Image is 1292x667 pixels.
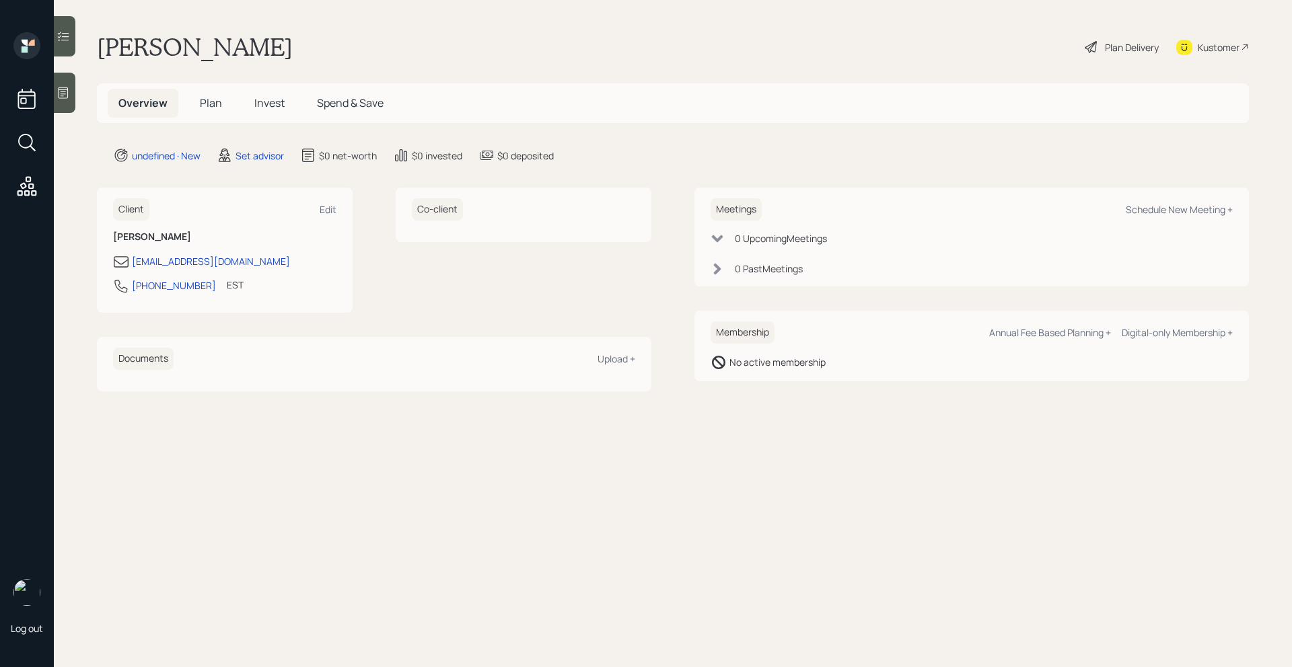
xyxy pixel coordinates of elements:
span: Overview [118,95,168,110]
div: $0 net-worth [319,149,377,163]
div: Digital-only Membership + [1122,326,1233,339]
div: Kustomer [1198,40,1240,54]
h6: Meetings [711,198,762,221]
div: Log out [11,622,43,635]
div: $0 deposited [497,149,554,163]
h1: [PERSON_NAME] [97,32,293,62]
h6: [PERSON_NAME] [113,231,336,243]
div: [EMAIL_ADDRESS][DOMAIN_NAME] [132,254,290,268]
div: [PHONE_NUMBER] [132,278,216,292]
div: Edit [320,203,336,216]
div: EST [227,278,244,292]
img: retirable_logo.png [13,579,40,606]
span: Spend & Save [317,95,384,110]
div: No active membership [729,355,826,369]
div: Set advisor [236,149,284,163]
div: Schedule New Meeting + [1126,203,1233,216]
span: Invest [254,95,285,110]
div: $0 invested [412,149,462,163]
div: 0 Past Meeting s [735,262,803,276]
h6: Membership [711,321,775,344]
div: Upload + [598,352,635,365]
div: Annual Fee Based Planning + [989,326,1111,339]
div: Plan Delivery [1105,40,1159,54]
div: undefined · New [132,149,201,163]
h6: Client [113,198,149,221]
h6: Documents [113,348,174,370]
span: Plan [200,95,222,110]
div: 0 Upcoming Meeting s [735,231,827,245]
h6: Co-client [412,198,463,221]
